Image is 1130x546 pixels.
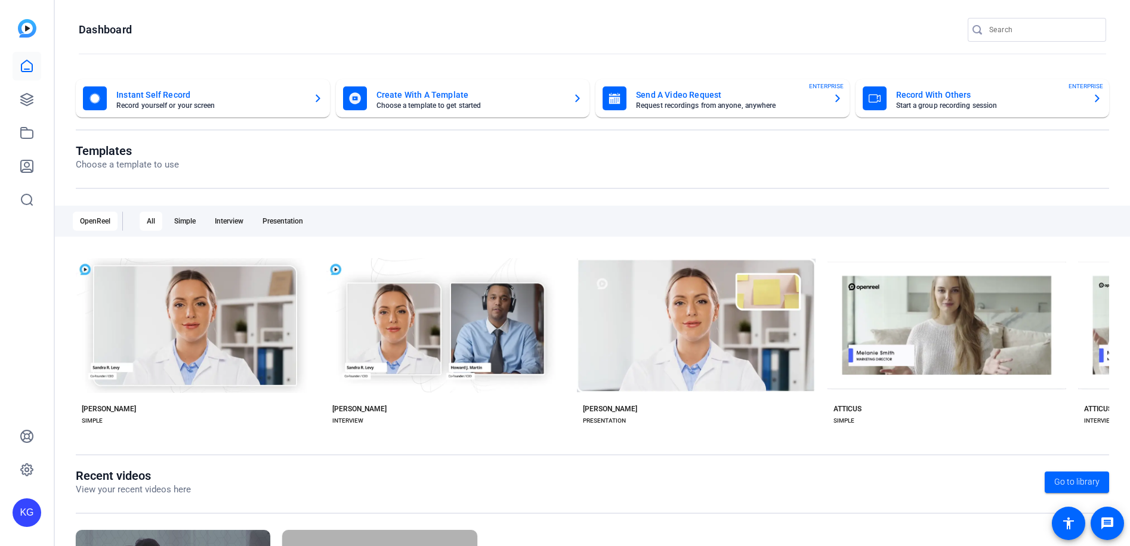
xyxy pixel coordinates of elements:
[140,212,162,231] div: All
[332,416,363,426] div: INTERVIEW
[1045,471,1109,493] a: Go to library
[13,498,41,527] div: KG
[76,79,330,117] button: Instant Self RecordRecord yourself or your screen
[896,102,1083,109] mat-card-subtitle: Start a group recording session
[1069,82,1103,91] span: ENTERPRISE
[1084,404,1112,414] div: ATTICUS
[167,212,203,231] div: Simple
[76,483,191,497] p: View your recent videos here
[809,82,844,91] span: ENTERPRISE
[116,88,304,102] mat-card-title: Instant Self Record
[896,88,1083,102] mat-card-title: Record With Others
[18,19,36,38] img: blue-gradient.svg
[76,158,179,172] p: Choose a template to use
[636,88,823,102] mat-card-title: Send A Video Request
[73,212,118,231] div: OpenReel
[595,79,850,117] button: Send A Video RequestRequest recordings from anyone, anywhereENTERPRISE
[82,404,136,414] div: [PERSON_NAME]
[376,88,564,102] mat-card-title: Create With A Template
[583,416,626,426] div: PRESENTATION
[116,102,304,109] mat-card-subtitle: Record yourself or your screen
[1061,516,1076,531] mat-icon: accessibility
[255,212,310,231] div: Presentation
[332,404,387,414] div: [PERSON_NAME]
[856,79,1110,117] button: Record With OthersStart a group recording sessionENTERPRISE
[1100,516,1114,531] mat-icon: message
[583,404,637,414] div: [PERSON_NAME]
[1054,476,1100,488] span: Go to library
[79,23,132,37] h1: Dashboard
[82,416,103,426] div: SIMPLE
[636,102,823,109] mat-card-subtitle: Request recordings from anyone, anywhere
[76,469,191,483] h1: Recent videos
[989,23,1097,37] input: Search
[376,102,564,109] mat-card-subtitle: Choose a template to get started
[76,144,179,158] h1: Templates
[208,212,251,231] div: Interview
[833,404,862,414] div: ATTICUS
[336,79,590,117] button: Create With A TemplateChoose a template to get started
[833,416,854,426] div: SIMPLE
[1084,416,1115,426] div: INTERVIEW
